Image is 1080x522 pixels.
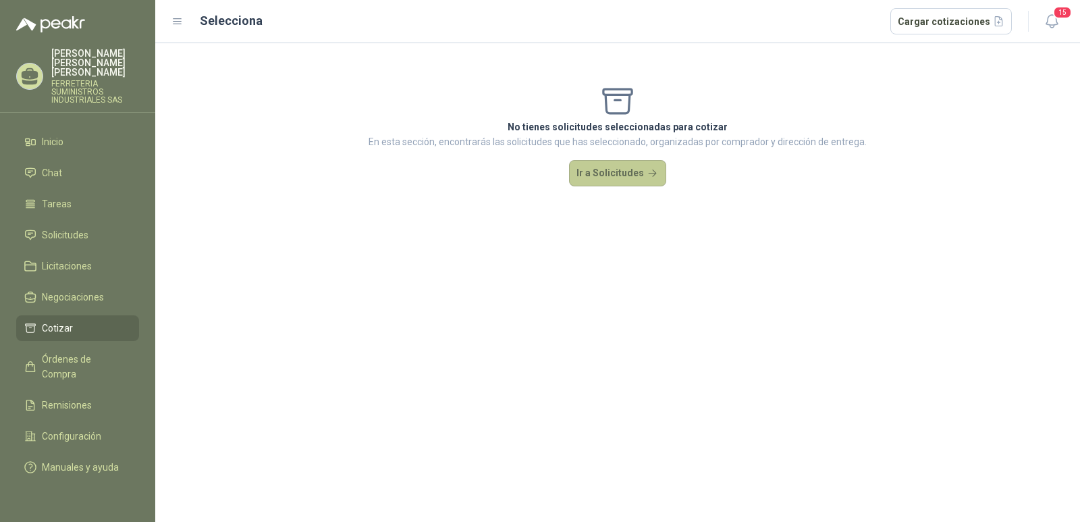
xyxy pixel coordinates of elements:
span: Negociaciones [42,290,104,305]
a: Negociaciones [16,284,139,310]
h2: Selecciona [200,11,263,30]
a: Remisiones [16,392,139,418]
a: Chat [16,160,139,186]
a: Manuales y ayuda [16,454,139,480]
p: No tienes solicitudes seleccionadas para cotizar [369,120,867,134]
span: Tareas [42,197,72,211]
p: FERRETERIA SUMINISTROS INDUSTRIALES SAS [51,80,139,104]
button: Cargar cotizaciones [890,8,1013,35]
a: Configuración [16,423,139,449]
img: Logo peakr [16,16,85,32]
a: Inicio [16,129,139,155]
a: Órdenes de Compra [16,346,139,387]
p: [PERSON_NAME] [PERSON_NAME] [PERSON_NAME] [51,49,139,77]
button: 15 [1039,9,1064,34]
button: Ir a Solicitudes [569,160,666,187]
p: En esta sección, encontrarás las solicitudes que has seleccionado, organizadas por comprador y di... [369,134,867,149]
span: Órdenes de Compra [42,352,126,382]
a: Tareas [16,191,139,217]
span: Solicitudes [42,228,88,242]
span: Chat [42,165,62,180]
span: Manuales y ayuda [42,460,119,475]
span: Configuración [42,429,101,444]
span: Cotizar [42,321,73,336]
span: 15 [1053,6,1072,19]
a: Cotizar [16,315,139,341]
a: Solicitudes [16,222,139,248]
span: Inicio [42,134,63,149]
span: Remisiones [42,398,92,413]
span: Licitaciones [42,259,92,273]
a: Licitaciones [16,253,139,279]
